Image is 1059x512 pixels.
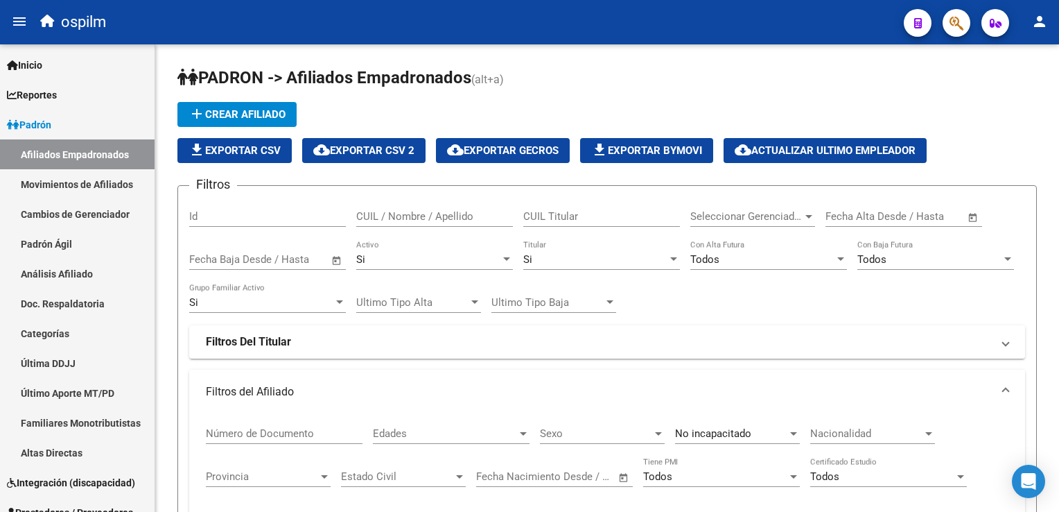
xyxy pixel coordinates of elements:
mat-icon: cloud_download [735,142,751,158]
input: Fecha inicio [476,470,532,483]
span: Exportar GECROS [447,144,559,157]
span: Exportar Bymovi [591,144,702,157]
span: Reportes [7,87,57,103]
span: Si [189,296,198,309]
button: Exportar Bymovi [580,138,713,163]
button: Exportar CSV 2 [302,138,426,163]
span: Provincia [206,470,318,483]
span: Ultimo Tipo Alta [356,296,469,309]
div: Open Intercom Messenger [1012,465,1045,498]
mat-icon: add [189,105,205,122]
button: Crear Afiliado [177,102,297,127]
button: Open calendar [329,253,345,268]
span: Integración (discapacidad) [7,475,135,490]
mat-icon: person [1031,13,1048,30]
mat-panel-title: Filtros del Afiliado [206,384,992,400]
button: Open calendar [965,210,981,225]
button: Exportar CSV [177,138,292,163]
button: Exportar GECROS [436,138,570,163]
mat-icon: cloud_download [313,142,330,158]
span: Inicio [7,58,42,73]
mat-expansion-panel-header: Filtros Del Titular [189,325,1025,359]
span: Si [356,253,365,266]
span: Crear Afiliado [189,108,286,121]
input: Fecha inicio [189,253,245,266]
h3: Filtros [189,175,237,194]
input: Fecha fin [894,210,961,223]
mat-icon: file_download [591,142,608,158]
span: Edades [373,427,517,440]
button: Open calendar [616,470,632,486]
mat-icon: cloud_download [447,142,464,158]
span: Nacionalidad [810,427,922,440]
span: Si [523,253,532,266]
span: Exportar CSV 2 [313,144,414,157]
span: Estado Civil [341,470,453,483]
span: Todos [857,253,886,266]
input: Fecha fin [258,253,325,266]
span: Sexo [540,427,652,440]
span: No incapacitado [675,427,751,440]
mat-expansion-panel-header: Filtros del Afiliado [189,370,1025,414]
span: Exportar CSV [189,144,281,157]
span: Ultimo Tipo Baja [491,296,604,309]
span: Seleccionar Gerenciador [690,210,803,223]
span: ospilm [61,7,106,37]
span: Padrón [7,117,51,133]
mat-icon: file_download [189,142,205,158]
span: PADRON -> Afiliados Empadronados [177,68,471,87]
span: Todos [643,470,672,483]
input: Fecha inicio [825,210,882,223]
span: (alt+a) [471,73,504,86]
span: Actualizar ultimo Empleador [735,144,916,157]
input: Fecha fin [545,470,612,483]
span: Todos [690,253,719,266]
button: Actualizar ultimo Empleador [724,138,927,163]
strong: Filtros Del Titular [206,334,291,350]
mat-icon: menu [11,13,28,30]
span: Todos [810,470,839,483]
